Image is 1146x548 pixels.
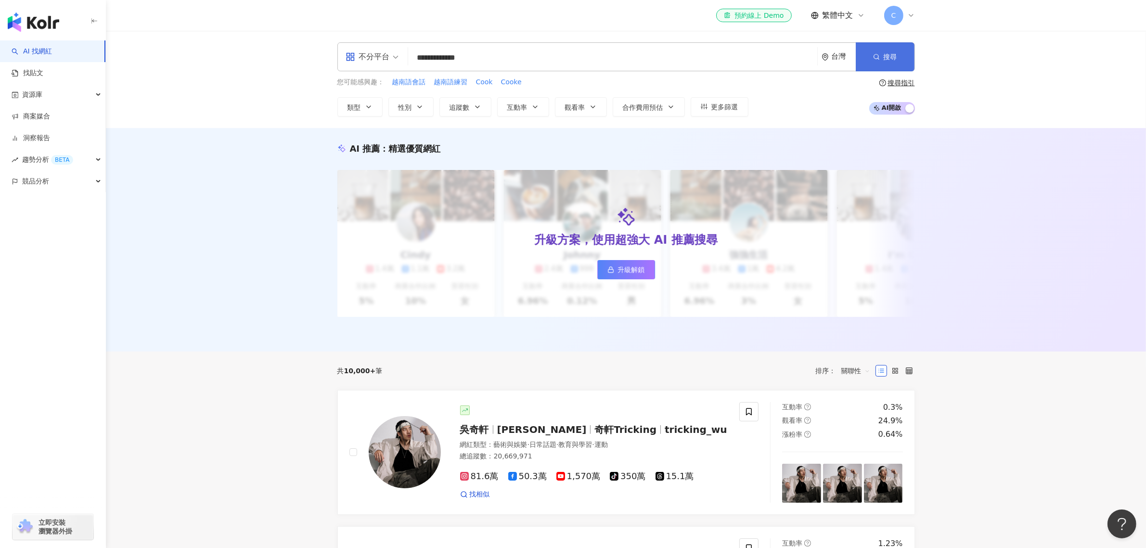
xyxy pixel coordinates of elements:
[434,77,468,88] button: 越南語練習
[8,13,59,32] img: logo
[337,97,383,117] button: 類型
[494,441,528,448] span: 藝術與娛樂
[879,79,886,86] span: question-circle
[39,518,72,535] span: 立即安裝 瀏覽器外掛
[878,429,903,440] div: 0.64%
[460,452,728,461] div: 總追蹤數 ： 20,669,971
[337,367,383,375] div: 共 筆
[460,424,489,435] span: 吳奇軒
[369,416,441,488] img: KOL Avatar
[497,424,587,435] span: [PERSON_NAME]
[388,144,440,154] span: 精選優質網紅
[610,471,645,482] span: 350萬
[529,441,556,448] span: 日常話題
[392,77,426,88] button: 越南語會話
[476,78,493,87] span: Cook
[823,464,862,503] img: post-image
[878,416,903,426] div: 24.9%
[782,431,802,438] span: 漲粉率
[884,53,897,61] span: 搜尋
[691,97,748,117] button: 更多篩選
[434,78,468,87] span: 越南語練習
[558,441,592,448] span: 教育與學習
[12,68,43,78] a: 找貼文
[22,149,73,170] span: 趨勢分析
[841,363,870,378] span: 關聯性
[337,390,915,515] a: KOL Avatar吳奇軒[PERSON_NAME]奇軒Trickingtricking_wu網紅類型：藝術與娛樂·日常話題·教育與學習·運動總追蹤數：20,669,97181.6萬50.3萬1...
[501,77,522,88] button: Cooke
[804,417,811,424] span: question-circle
[15,519,34,535] img: chrome extension
[804,404,811,410] span: question-circle
[12,133,50,143] a: 洞察報告
[618,266,645,274] span: 升級解鎖
[832,52,856,61] div: 台灣
[556,471,601,482] span: 1,570萬
[565,104,585,111] span: 觀看率
[724,11,784,20] div: 預約線上 Demo
[656,471,694,482] span: 15.1萬
[460,471,499,482] span: 81.6萬
[348,104,361,111] span: 類型
[782,403,802,411] span: 互動率
[883,402,903,413] div: 0.3%
[716,9,791,22] a: 預約線上 Demo
[822,53,829,61] span: environment
[613,97,685,117] button: 合作費用預估
[665,424,727,435] span: tricking_wu
[22,170,49,192] span: 競品分析
[534,232,717,248] div: 升級方案，使用超強大 AI 推薦搜尋
[528,441,529,448] span: ·
[597,260,655,279] a: 升級解鎖
[623,104,663,111] span: 合作費用預估
[344,367,376,375] span: 10,000+
[51,155,73,165] div: BETA
[888,79,915,87] div: 搜尋指引
[507,104,528,111] span: 互動率
[13,514,93,540] a: chrome extension立即安裝 瀏覽器外掛
[399,104,412,111] span: 性別
[823,10,853,21] span: 繁體中文
[460,490,490,499] a: 找相似
[350,143,441,155] div: AI 推薦 ：
[388,97,434,117] button: 性別
[816,363,876,378] div: 排序：
[1107,509,1136,538] iframe: Help Scout Beacon - Open
[337,78,385,87] span: 您可能感興趣：
[804,431,811,438] span: question-circle
[594,424,657,435] span: 奇軒Tricking
[12,112,50,121] a: 商案媒合
[594,441,608,448] span: 運動
[392,78,426,87] span: 越南語會話
[782,464,821,503] img: post-image
[592,441,594,448] span: ·
[782,539,802,547] span: 互動率
[508,471,547,482] span: 50.3萬
[556,441,558,448] span: ·
[470,490,490,499] span: 找相似
[864,464,903,503] img: post-image
[497,97,549,117] button: 互動率
[346,49,390,65] div: 不分平台
[782,417,802,424] span: 觀看率
[555,97,607,117] button: 觀看率
[439,97,491,117] button: 追蹤數
[711,103,738,111] span: 更多篩選
[12,157,18,163] span: rise
[501,78,522,87] span: Cooke
[12,47,52,56] a: searchAI 找網紅
[460,440,728,450] div: 網紅類型 ：
[346,52,355,62] span: appstore
[804,540,811,547] span: question-circle
[891,10,896,21] span: C
[450,104,470,111] span: 追蹤數
[22,84,42,105] span: 資源庫
[856,42,914,71] button: 搜尋
[476,77,493,88] button: Cook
